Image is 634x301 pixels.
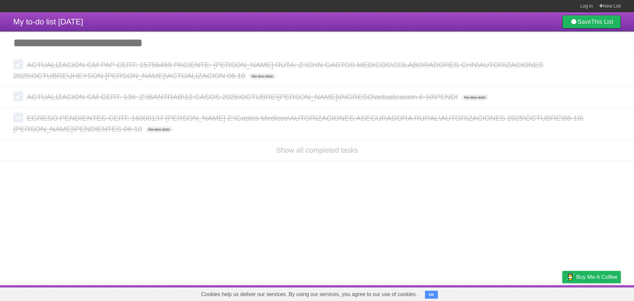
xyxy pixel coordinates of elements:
[496,287,523,299] a: Developers
[425,291,438,299] button: OK
[462,94,488,100] span: No due date
[27,93,459,101] span: ACTUALIZACION GM CERT. 136 .Z:\BANTRAB\12.CASOS 2025\OCTUBRE\[PERSON_NAME]\INGRESO\actualizacion ...
[13,59,23,69] label: Done
[562,271,621,283] a: Buy me a coffee
[579,287,621,299] a: Suggest a feature
[591,19,613,25] b: This List
[13,17,83,26] span: My to-do list [DATE]
[13,114,583,133] span: EGRESO PENDIENTES CERT: 16000137 [PERSON_NAME] Z:\Gastos Medicos\AUTORIZACIONES ASEGURADORA RURAL...
[576,271,617,283] span: Buy me a coffee
[13,61,544,80] span: ACTUALIZACIÓN GM PAP CERT: 15756459 PACIENTE: [PERSON_NAME] RUTA: Z:\CHN GASTOS MEDICOS\COLABORAD...
[554,287,571,299] a: Privacy
[276,146,358,154] a: Show all completed tasks
[146,127,172,132] span: No due date
[531,287,546,299] a: Terms
[475,287,488,299] a: About
[249,73,276,79] span: No due date
[194,288,424,301] span: Cookies help us deliver our services. By using our services, you agree to our use of cookies.
[566,271,575,282] img: Buy me a coffee
[562,15,621,28] a: SaveThis List
[13,113,23,123] label: Done
[13,92,23,101] label: Done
